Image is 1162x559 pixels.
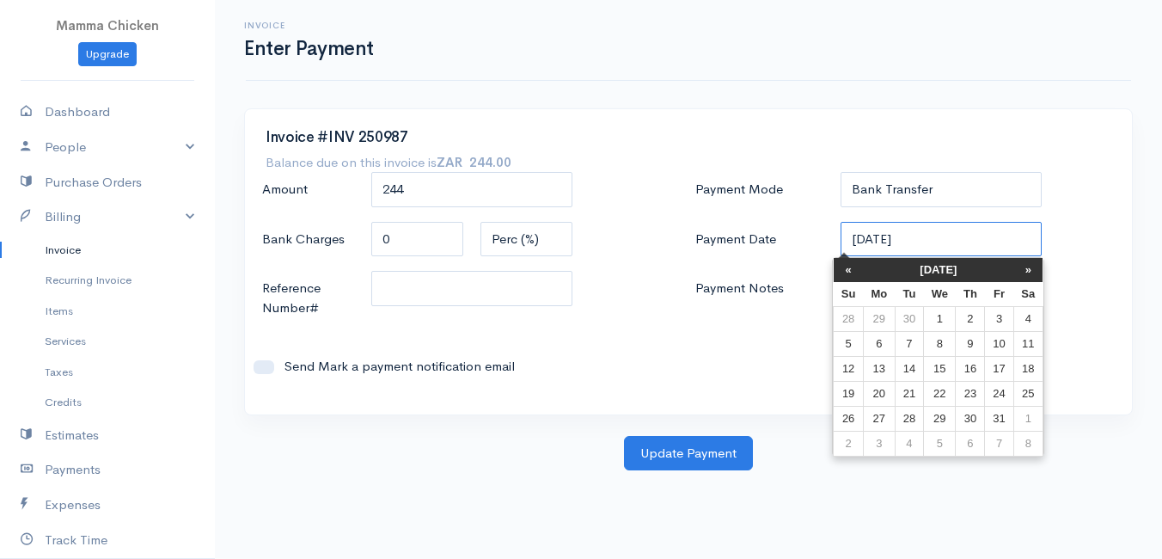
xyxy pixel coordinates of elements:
td: 9 [956,331,985,356]
th: Tu [895,282,923,307]
th: Sa [1013,282,1043,307]
th: Th [956,282,985,307]
label: Send Mark a payment notification email [274,357,673,377]
td: 28 [895,406,923,431]
th: Fr [985,282,1013,307]
label: Amount [254,172,363,207]
td: 13 [863,356,895,381]
td: 8 [1013,431,1043,456]
td: 21 [895,381,923,406]
th: Su [834,282,864,307]
td: 4 [895,431,923,456]
td: 27 [863,406,895,431]
td: 19 [834,381,864,406]
td: 5 [834,331,864,356]
label: Bank Charges [254,222,363,257]
h7: Balance due on this invoice is [266,154,511,170]
td: 29 [863,306,895,331]
td: 2 [956,306,985,331]
td: 24 [985,381,1013,406]
td: 12 [834,356,864,381]
td: 20 [863,381,895,406]
label: Payment Date [687,222,832,257]
td: 6 [956,431,985,456]
button: Update Payment [624,436,753,471]
td: 10 [985,331,1013,356]
td: 15 [924,356,956,381]
td: 28 [834,306,864,331]
h6: Invoice [244,21,374,30]
td: 3 [985,306,1013,331]
td: 5 [924,431,956,456]
td: 17 [985,356,1013,381]
td: 4 [1013,306,1043,331]
a: Upgrade [78,42,137,67]
td: 22 [924,381,956,406]
label: Reference Number# [254,271,363,325]
td: 30 [895,306,923,331]
th: » [1013,258,1043,282]
h3: Invoice #INV 250987 [266,130,1111,146]
td: 26 [834,406,864,431]
td: 18 [1013,356,1043,381]
th: [DATE] [863,258,1013,282]
td: 2 [834,431,864,456]
td: 23 [956,381,985,406]
td: 14 [895,356,923,381]
td: 16 [956,356,985,381]
td: 1 [924,306,956,331]
td: 3 [863,431,895,456]
td: 7 [895,331,923,356]
td: 30 [956,406,985,431]
td: 7 [985,431,1013,456]
td: 11 [1013,331,1043,356]
th: We [924,282,956,307]
td: 29 [924,406,956,431]
label: Payment Notes [687,271,832,323]
label: Payment Mode [687,172,832,207]
td: 31 [985,406,1013,431]
td: 6 [863,331,895,356]
th: Mo [863,282,895,307]
td: 1 [1013,406,1043,431]
td: 8 [924,331,956,356]
td: 25 [1013,381,1043,406]
span: Mamma Chicken [56,17,159,34]
h1: Enter Payment [244,38,374,59]
strong: ZAR 244.00 [437,154,511,170]
th: « [834,258,864,282]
